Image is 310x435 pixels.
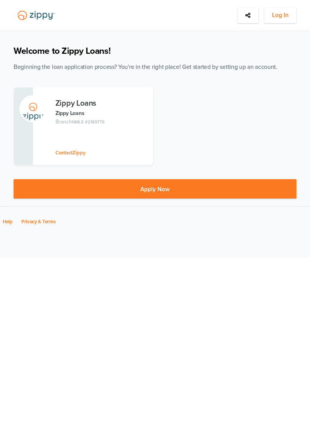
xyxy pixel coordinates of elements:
a: Privacy & Terms [21,219,56,225]
button: ContactZippy [55,149,86,157]
h1: Welcome to Zippy Loans! [14,46,296,57]
span: Beginning the loan application process? You're in the right place! Get started by setting up an a... [14,63,277,70]
h3: Zippy Loans [55,99,150,108]
a: Help [3,219,13,225]
span: Branch [55,118,72,125]
button: Log In [264,8,296,23]
img: Lender Logo [14,8,59,23]
span: NMLS #2189776 [72,119,104,125]
span: Log In [272,10,289,20]
button: Apply Now [14,179,296,199]
p: Zippy Loans [55,109,150,118]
